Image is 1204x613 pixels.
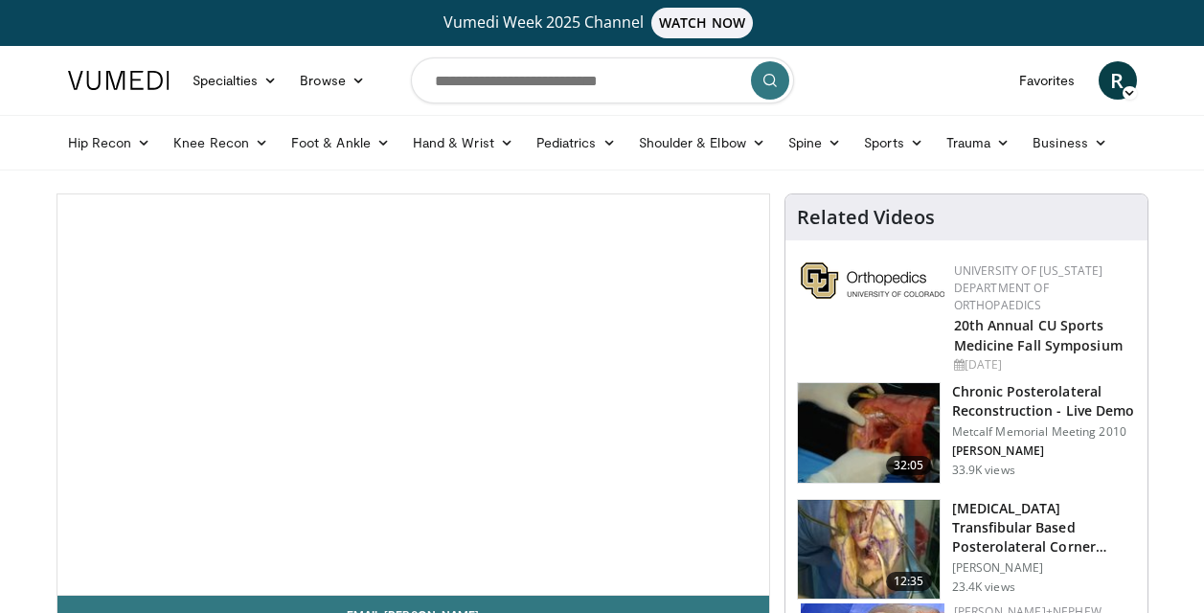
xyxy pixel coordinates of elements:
[68,71,170,90] img: VuMedi Logo
[797,206,935,229] h4: Related Videos
[57,194,769,596] video-js: Video Player
[952,382,1136,420] h3: Chronic Posterolateral Reconstruction - Live Demo
[401,124,525,162] a: Hand & Wrist
[954,262,1103,313] a: University of [US_STATE] Department of Orthopaedics
[952,579,1015,595] p: 23.4K views
[798,383,940,483] img: lap_3.png.150x105_q85_crop-smart_upscale.jpg
[181,61,289,100] a: Specialties
[952,560,1136,576] p: [PERSON_NAME]
[798,500,940,600] img: Arciero_-_PLC_3.png.150x105_q85_crop-smart_upscale.jpg
[411,57,794,103] input: Search topics, interventions
[952,463,1015,478] p: 33.9K views
[280,124,401,162] a: Foot & Ankle
[1008,61,1087,100] a: Favorites
[288,61,376,100] a: Browse
[954,356,1132,374] div: [DATE]
[797,499,1136,601] a: 12:35 [MEDICAL_DATA] Transfibular Based Posterolateral Corner Reconstruction [PERSON_NAME] 23.4K ...
[627,124,777,162] a: Shoulder & Elbow
[525,124,627,162] a: Pediatrics
[886,572,932,591] span: 12:35
[71,8,1134,38] a: Vumedi Week 2025 ChannelWATCH NOW
[886,456,932,475] span: 32:05
[952,499,1136,556] h3: [MEDICAL_DATA] Transfibular Based Posterolateral Corner Reconstruction
[852,124,935,162] a: Sports
[57,124,163,162] a: Hip Recon
[801,262,944,299] img: 355603a8-37da-49b6-856f-e00d7e9307d3.png.150x105_q85_autocrop_double_scale_upscale_version-0.2.png
[162,124,280,162] a: Knee Recon
[954,316,1123,354] a: 20th Annual CU Sports Medicine Fall Symposium
[1021,124,1119,162] a: Business
[935,124,1022,162] a: Trauma
[952,424,1136,440] p: Metcalf Memorial Meeting 2010
[797,382,1136,484] a: 32:05 Chronic Posterolateral Reconstruction - Live Demo Metcalf Memorial Meeting 2010 [PERSON_NAM...
[952,443,1136,459] p: [PERSON_NAME]
[651,8,753,38] span: WATCH NOW
[777,124,852,162] a: Spine
[1099,61,1137,100] a: R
